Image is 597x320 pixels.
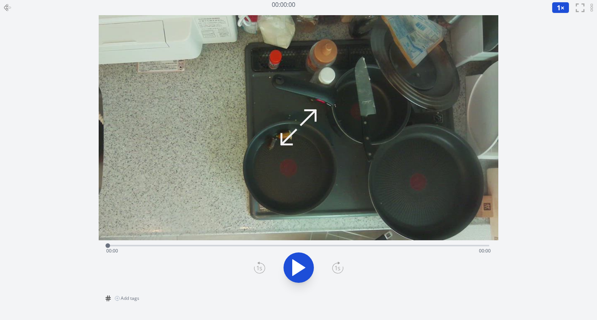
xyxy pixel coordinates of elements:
span: 1 [557,3,561,12]
button: 1× [552,2,569,13]
button: Add tags [112,292,142,304]
span: Add tags [121,295,139,301]
a: 00:00:00 [272,0,295,9]
span: 00:00 [479,247,491,254]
